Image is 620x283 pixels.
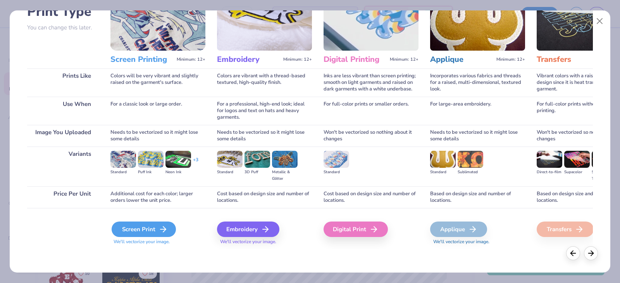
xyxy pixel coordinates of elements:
[430,151,456,168] img: Standard
[193,157,198,170] div: + 3
[110,151,136,168] img: Standard
[324,222,388,237] div: Digital Print
[592,169,617,182] div: Screen Transfer
[27,24,99,31] p: You can change this later.
[390,57,418,62] span: Minimum: 12+
[324,151,349,168] img: Standard
[110,239,205,245] span: We'll vectorize your image.
[245,151,270,168] img: 3D Puff
[283,57,312,62] span: Minimum: 12+
[324,169,349,176] div: Standard
[217,151,243,168] img: Standard
[537,151,562,168] img: Direct-to-film
[110,169,136,176] div: Standard
[430,125,525,147] div: Needs to be vectorized so it might lose some details
[324,68,418,97] div: Inks are less vibrant than screen printing; smooth on light garments and raised on dark garments ...
[430,239,525,245] span: We'll vectorize your image.
[324,186,418,208] div: Cost based on design size and number of locations.
[177,57,205,62] span: Minimum: 12+
[217,97,312,125] div: For a professional, high-end look; ideal for logos and text on hats and heavy garments.
[496,57,525,62] span: Minimum: 12+
[217,222,279,237] div: Embroidery
[110,55,174,65] h3: Screen Printing
[458,151,483,168] img: Sublimated
[592,151,617,168] img: Screen Transfer
[564,169,590,176] div: Supacolor
[324,55,387,65] h3: Digital Printing
[592,14,607,29] button: Close
[165,151,191,168] img: Neon Ink
[27,97,99,125] div: Use When
[537,169,562,176] div: Direct-to-film
[324,125,418,147] div: Won't be vectorized so nothing about it changes
[430,222,487,237] div: Applique
[27,186,99,208] div: Price Per Unit
[217,68,312,97] div: Colors are vibrant with a thread-based textured, high-quality finish.
[458,169,483,176] div: Sublimated
[217,125,312,147] div: Needs to be vectorized so it might lose some details
[165,169,191,176] div: Neon Ink
[217,239,312,245] span: We'll vectorize your image.
[430,68,525,97] div: Incorporates various fabrics and threads for a raised, multi-dimensional, textured look.
[217,169,243,176] div: Standard
[27,125,99,147] div: Image You Uploaded
[430,169,456,176] div: Standard
[110,186,205,208] div: Additional cost for each color; larger orders lower the unit price.
[430,55,493,65] h3: Applique
[217,186,312,208] div: Cost based on design size and number of locations.
[138,169,164,176] div: Puff Ink
[112,222,176,237] div: Screen Print
[245,169,270,176] div: 3D Puff
[324,97,418,125] div: For full-color prints or smaller orders.
[537,55,600,65] h3: Transfers
[430,186,525,208] div: Based on design size and number of locations.
[27,68,99,97] div: Prints Like
[110,125,205,147] div: Needs to be vectorized so it might lose some details
[138,151,164,168] img: Puff Ink
[537,222,594,237] div: Transfers
[564,151,590,168] img: Supacolor
[110,68,205,97] div: Colors will be very vibrant and slightly raised on the garment's surface.
[272,169,298,182] div: Metallic & Glitter
[272,151,298,168] img: Metallic & Glitter
[27,147,99,186] div: Variants
[217,55,280,65] h3: Embroidery
[430,97,525,125] div: For large-area embroidery.
[110,97,205,125] div: For a classic look or large order.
